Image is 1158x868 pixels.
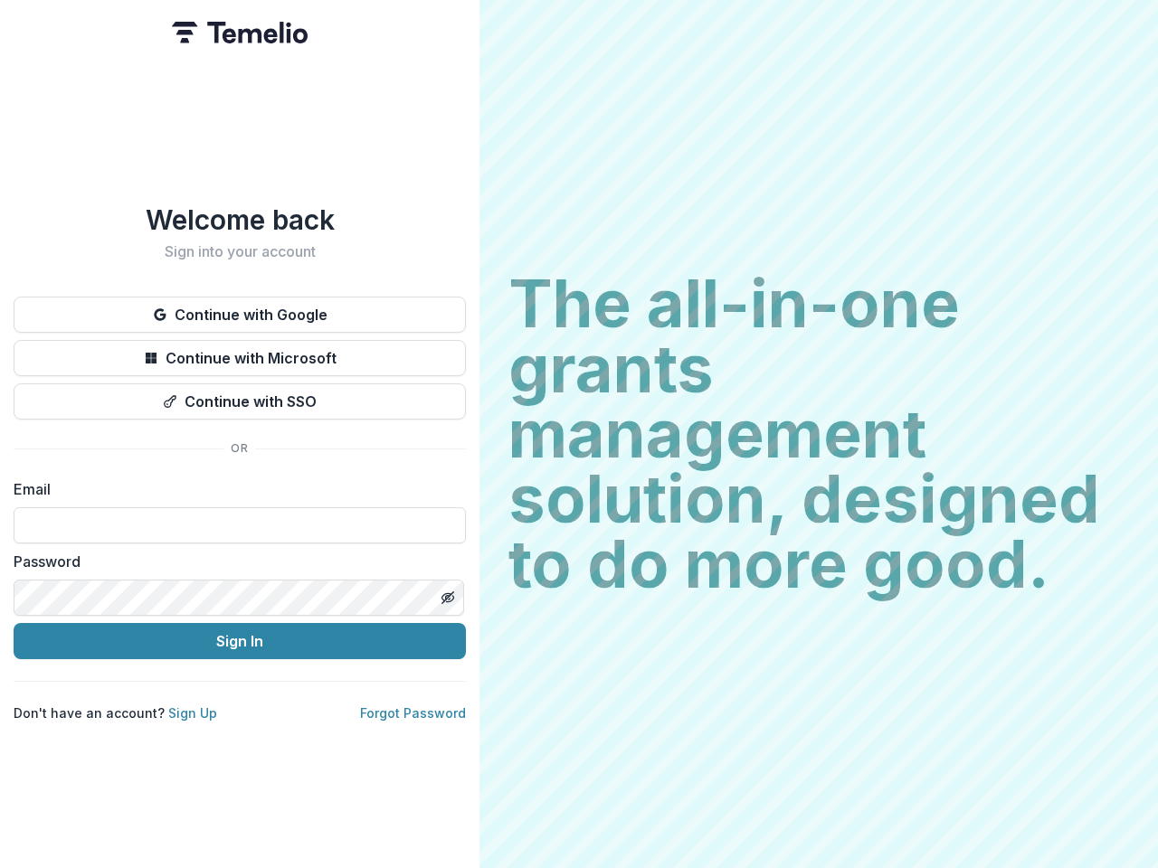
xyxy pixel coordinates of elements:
[14,478,455,500] label: Email
[14,703,217,722] p: Don't have an account?
[14,203,466,236] h1: Welcome back
[168,705,217,721] a: Sign Up
[14,623,466,659] button: Sign In
[433,583,462,612] button: Toggle password visibility
[14,383,466,420] button: Continue with SSO
[14,340,466,376] button: Continue with Microsoft
[14,243,466,260] h2: Sign into your account
[14,551,455,572] label: Password
[14,297,466,333] button: Continue with Google
[360,705,466,721] a: Forgot Password
[172,22,308,43] img: Temelio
